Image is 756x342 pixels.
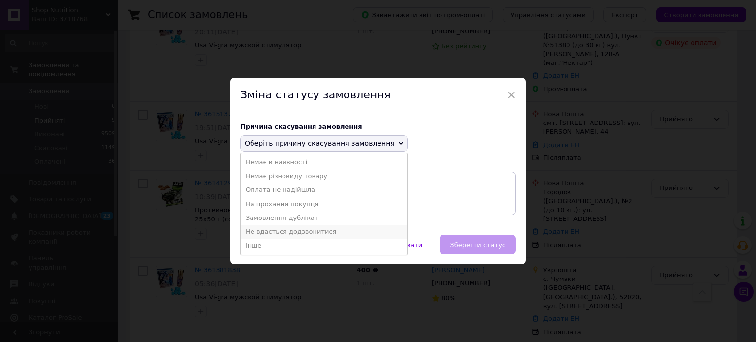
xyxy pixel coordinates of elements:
[240,123,516,130] div: Причина скасування замовлення
[241,197,407,211] li: На прохання покупця
[245,139,395,147] span: Оберіть причину скасування замовлення
[241,211,407,225] li: Замовлення-дублікат
[241,225,407,239] li: Не вдається додзвонитися
[241,239,407,252] li: Інше
[241,169,407,183] li: Немає різновиду товару
[241,183,407,197] li: Оплата не надійшла
[230,78,526,113] div: Зміна статусу замовлення
[241,155,407,169] li: Немає в наявності
[507,87,516,103] span: ×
